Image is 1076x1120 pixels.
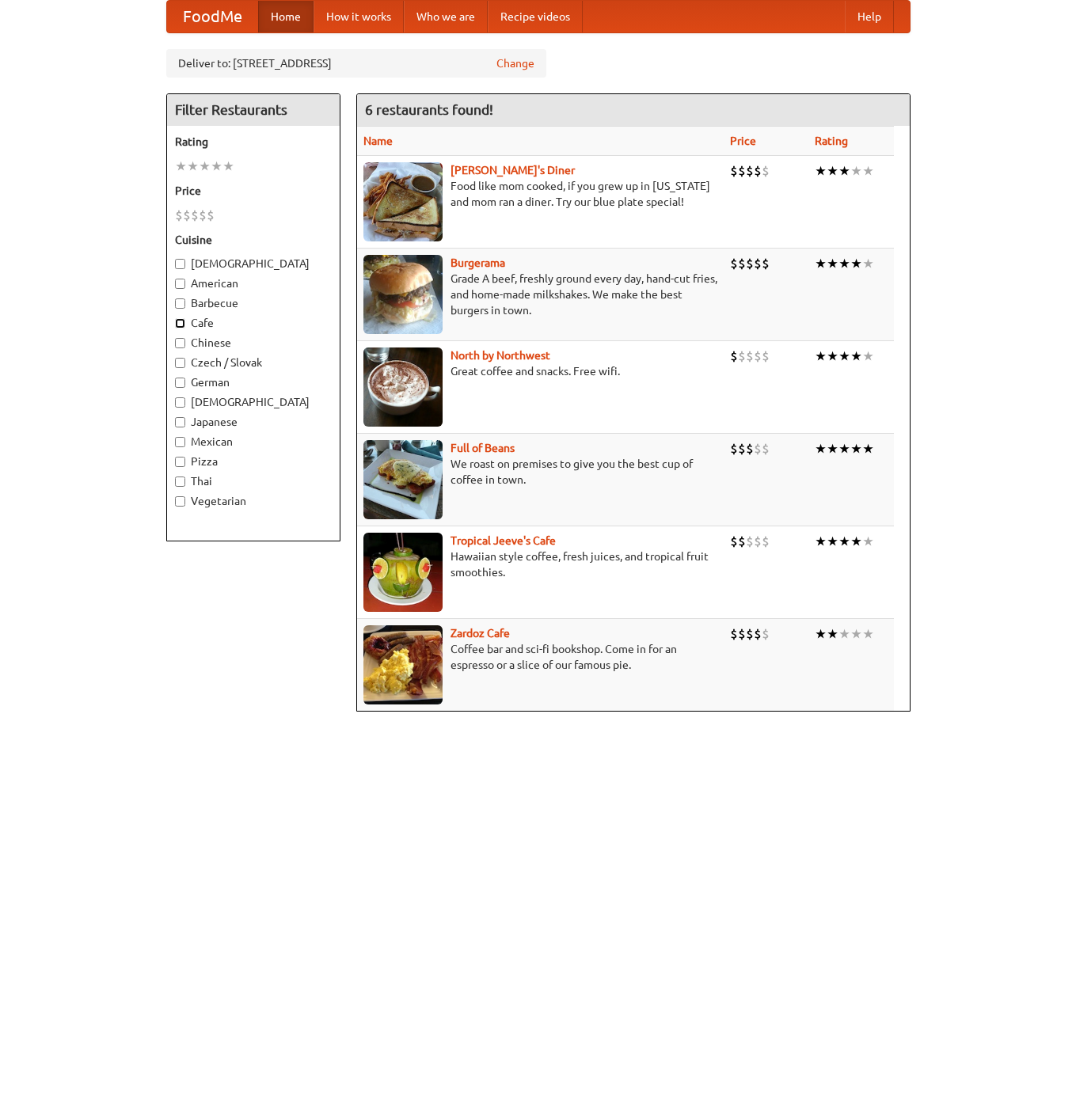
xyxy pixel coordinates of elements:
[363,363,717,379] p: Great coffee and snacks. Free wifi.
[850,440,862,457] li: ★
[363,347,443,427] img: north.jpg
[175,207,183,224] li: $
[762,255,770,272] li: $
[451,164,575,177] a: [PERSON_NAME]'s Diner
[363,549,717,580] p: Hawaiian style coffee, fresh juices, and tropical fruit smoothies.
[496,55,534,71] a: Change
[746,625,754,643] li: $
[738,162,746,180] li: $
[862,440,874,457] li: ★
[862,533,874,550] li: ★
[838,440,850,457] li: ★
[754,625,762,643] li: $
[175,275,332,291] label: American
[363,456,717,488] p: We roast on premises to give you the best cup of coffee in town.
[730,255,738,272] li: $
[845,1,894,32] a: Help
[167,94,340,126] h4: Filter Restaurants
[451,256,505,269] a: Burgerama
[199,207,207,224] li: $
[451,349,550,362] b: North by Northwest
[175,256,332,271] label: [DEMOGRAPHIC_DATA]
[850,162,862,180] li: ★
[451,442,515,454] a: Full of Beans
[222,158,234,175] li: ★
[488,1,583,32] a: Recipe videos
[746,255,754,272] li: $
[838,347,850,365] li: ★
[363,135,393,147] a: Name
[730,625,738,643] li: $
[175,496,185,507] input: Vegetarian
[175,394,332,410] label: [DEMOGRAPHIC_DATA]
[815,347,827,365] li: ★
[738,440,746,457] li: $
[187,158,199,175] li: ★
[738,625,746,643] li: $
[363,440,443,519] img: beans.jpg
[175,183,332,199] h5: Price
[211,158,222,175] li: ★
[175,414,332,430] label: Japanese
[314,1,404,32] a: How it works
[363,178,717,210] p: Food like mom cooked, if you grew up in [US_STATE] and mom ran a diner. Try our blue plate special!
[815,625,827,643] li: ★
[862,162,874,180] li: ★
[175,397,185,408] input: [DEMOGRAPHIC_DATA]
[838,255,850,272] li: ★
[762,347,770,365] li: $
[258,1,314,32] a: Home
[175,134,332,150] h5: Rating
[175,338,185,348] input: Chinese
[850,255,862,272] li: ★
[754,162,762,180] li: $
[451,627,510,640] a: Zardoz Cafe
[730,162,738,180] li: $
[363,271,717,318] p: Grade A beef, freshly ground every day, hand-cut fries, and home-made milkshakes. We make the bes...
[862,347,874,365] li: ★
[175,232,332,248] h5: Cuisine
[827,440,838,457] li: ★
[175,473,332,489] label: Thai
[175,259,185,269] input: [DEMOGRAPHIC_DATA]
[738,533,746,550] li: $
[815,135,848,147] a: Rating
[175,279,185,289] input: American
[175,457,185,467] input: Pizza
[167,1,258,32] a: FoodMe
[850,625,862,643] li: ★
[363,255,443,334] img: burgerama.jpg
[730,533,738,550] li: $
[451,534,556,547] a: Tropical Jeeve's Cafe
[175,374,332,390] label: German
[838,533,850,550] li: ★
[166,49,546,78] div: Deliver to: [STREET_ADDRESS]
[175,476,185,487] input: Thai
[730,440,738,457] li: $
[175,434,332,450] label: Mexican
[762,533,770,550] li: $
[404,1,488,32] a: Who we are
[738,255,746,272] li: $
[754,440,762,457] li: $
[815,162,827,180] li: ★
[850,533,862,550] li: ★
[175,318,185,328] input: Cafe
[762,162,770,180] li: $
[175,295,332,311] label: Barbecue
[850,347,862,365] li: ★
[175,355,332,370] label: Czech / Slovak
[827,162,838,180] li: ★
[730,347,738,365] li: $
[838,162,850,180] li: ★
[746,162,754,180] li: $
[827,347,838,365] li: ★
[762,440,770,457] li: $
[175,158,187,175] li: ★
[363,533,443,612] img: jeeves.jpg
[827,625,838,643] li: ★
[183,207,191,224] li: $
[815,533,827,550] li: ★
